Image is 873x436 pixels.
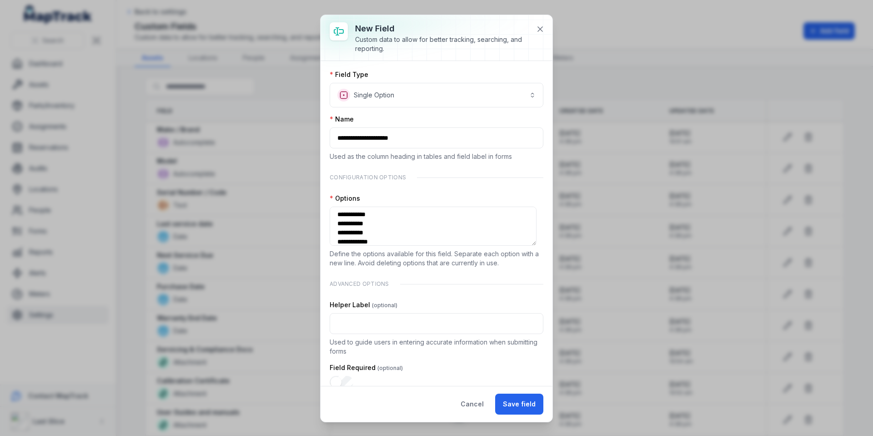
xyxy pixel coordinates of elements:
p: Define the options available for this field. Separate each option with a new line. Avoid deleting... [330,249,543,268]
button: Cancel [453,394,492,415]
button: Save field [495,394,543,415]
input: :rvf:-form-item-label [330,376,353,389]
p: Used as the column heading in tables and field label in forms [330,152,543,161]
div: Custom data to allow for better tracking, searching, and reporting. [355,35,529,53]
label: Helper Label [330,300,397,309]
textarea: :rvd:-form-item-label [330,207,537,246]
input: :rvc:-form-item-label [330,127,543,148]
p: Used to guide users in entering accurate information when submitting forms [330,338,543,356]
div: Configuration Options [330,168,543,187]
label: Field Type [330,70,368,79]
div: Advanced Options [330,275,543,293]
h3: New field [355,22,529,35]
label: Field Required [330,363,403,372]
label: Options [330,194,360,203]
label: Name [330,115,354,124]
input: :rve:-form-item-label [330,313,543,334]
button: Single Option [330,83,543,107]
